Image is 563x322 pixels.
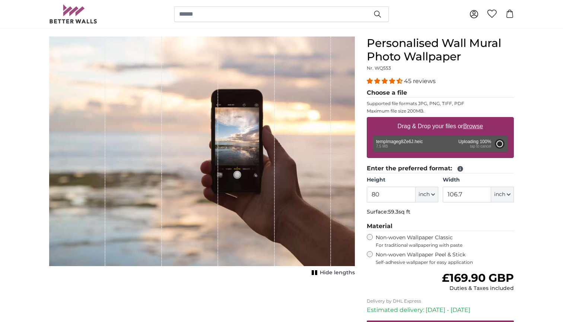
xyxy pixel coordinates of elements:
[376,251,514,265] label: Non-woven Wallpaper Peel & Stick
[416,187,438,202] button: inch
[442,285,514,292] div: Duties & Taxes included
[494,191,505,198] span: inch
[49,37,355,278] div: 1 of 1
[367,65,391,71] span: Nr. WQ553
[367,37,514,63] h1: Personalised Wall Mural Photo Wallpaper
[443,176,514,184] label: Width
[367,176,438,184] label: Height
[463,123,483,129] u: Browse
[404,78,436,85] span: 45 reviews
[309,268,355,278] button: Hide lengths
[367,108,514,114] p: Maximum file size 200MB.
[376,234,514,248] label: Non-woven Wallpaper Classic
[49,4,98,23] img: Betterwalls
[367,101,514,107] p: Supported file formats JPG, PNG, TIFF, PDF
[376,259,514,265] span: Self-adhesive wallpaper for easy application
[367,164,514,173] legend: Enter the preferred format:
[367,88,514,98] legend: Choose a file
[367,78,404,85] span: 4.36 stars
[442,271,514,285] span: £169.90 GBP
[376,242,514,248] span: For traditional wallpapering with paste
[367,298,514,304] p: Delivery by DHL Express
[419,191,430,198] span: inch
[367,222,514,231] legend: Material
[320,269,355,277] span: Hide lengths
[491,187,514,202] button: inch
[367,306,514,315] p: Estimated delivery: [DATE] - [DATE]
[367,208,514,216] p: Surface:
[395,119,486,134] label: Drag & Drop your files or
[388,208,410,215] span: 59.3sq ft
